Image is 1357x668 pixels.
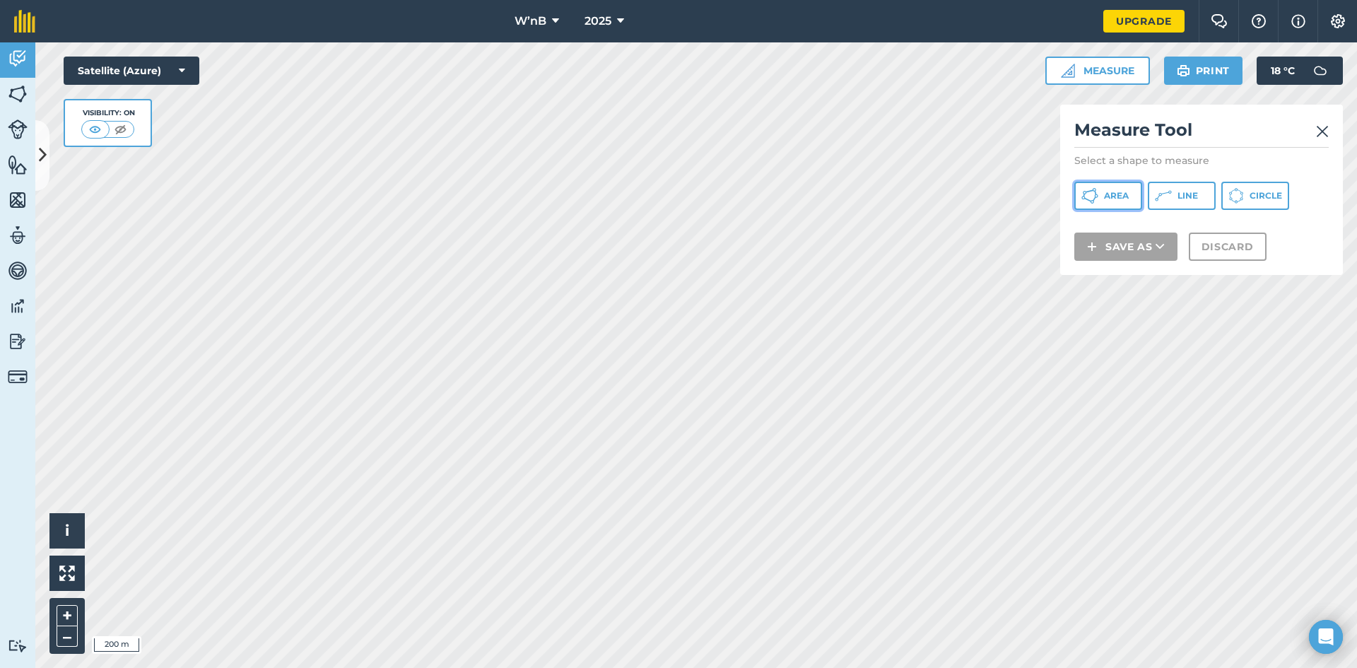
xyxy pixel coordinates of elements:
p: Select a shape to measure [1074,153,1329,168]
img: svg+xml;base64,PHN2ZyB4bWxucz0iaHR0cDovL3d3dy53My5vcmcvMjAwMC9zdmciIHdpZHRoPSI1NiIgaGVpZ2h0PSI2MC... [8,83,28,105]
img: svg+xml;base64,PHN2ZyB4bWxucz0iaHR0cDovL3d3dy53My5vcmcvMjAwMC9zdmciIHdpZHRoPSI1MCIgaGVpZ2h0PSI0MC... [86,122,104,136]
button: Satellite (Azure) [64,57,199,85]
h2: Measure Tool [1074,119,1329,148]
img: svg+xml;base64,PHN2ZyB4bWxucz0iaHR0cDovL3d3dy53My5vcmcvMjAwMC9zdmciIHdpZHRoPSI1NiIgaGVpZ2h0PSI2MC... [8,154,28,175]
span: W’nB [515,13,546,30]
img: Two speech bubbles overlapping with the left bubble in the forefront [1211,14,1228,28]
span: i [65,522,69,539]
button: Save as [1074,233,1177,261]
a: Upgrade [1103,10,1185,33]
img: svg+xml;base64,PD94bWwgdmVyc2lvbj0iMS4wIiBlbmNvZGluZz0idXRmLTgiPz4KPCEtLSBHZW5lcmF0b3I6IEFkb2JlIE... [8,119,28,139]
button: i [49,513,85,549]
img: svg+xml;base64,PD94bWwgdmVyc2lvbj0iMS4wIiBlbmNvZGluZz0idXRmLTgiPz4KPCEtLSBHZW5lcmF0b3I6IEFkb2JlIE... [8,295,28,317]
button: Discard [1189,233,1267,261]
img: svg+xml;base64,PD94bWwgdmVyc2lvbj0iMS4wIiBlbmNvZGluZz0idXRmLTgiPz4KPCEtLSBHZW5lcmF0b3I6IEFkb2JlIE... [8,331,28,352]
img: A cog icon [1329,14,1346,28]
button: Print [1164,57,1243,85]
img: svg+xml;base64,PHN2ZyB4bWxucz0iaHR0cDovL3d3dy53My5vcmcvMjAwMC9zdmciIHdpZHRoPSIxNCIgaGVpZ2h0PSIyNC... [1087,238,1097,255]
button: Line [1148,182,1216,210]
span: Line [1177,190,1198,201]
img: svg+xml;base64,PHN2ZyB4bWxucz0iaHR0cDovL3d3dy53My5vcmcvMjAwMC9zdmciIHdpZHRoPSI1MCIgaGVpZ2h0PSI0MC... [112,122,129,136]
span: 2025 [584,13,611,30]
img: svg+xml;base64,PHN2ZyB4bWxucz0iaHR0cDovL3d3dy53My5vcmcvMjAwMC9zdmciIHdpZHRoPSIxNyIgaGVpZ2h0PSIxNy... [1291,13,1305,30]
img: svg+xml;base64,PHN2ZyB4bWxucz0iaHR0cDovL3d3dy53My5vcmcvMjAwMC9zdmciIHdpZHRoPSIyMiIgaGVpZ2h0PSIzMC... [1316,123,1329,140]
button: + [57,605,78,626]
span: Area [1104,190,1129,201]
img: svg+xml;base64,PD94bWwgdmVyc2lvbj0iMS4wIiBlbmNvZGluZz0idXRmLTgiPz4KPCEtLSBHZW5lcmF0b3I6IEFkb2JlIE... [1306,57,1334,85]
button: Area [1074,182,1142,210]
img: Four arrows, one pointing top left, one top right, one bottom right and the last bottom left [59,566,75,581]
img: fieldmargin Logo [14,10,35,33]
button: Circle [1221,182,1289,210]
span: 18 ° C [1271,57,1295,85]
img: svg+xml;base64,PD94bWwgdmVyc2lvbj0iMS4wIiBlbmNvZGluZz0idXRmLTgiPz4KPCEtLSBHZW5lcmF0b3I6IEFkb2JlIE... [8,367,28,387]
img: svg+xml;base64,PD94bWwgdmVyc2lvbj0iMS4wIiBlbmNvZGluZz0idXRmLTgiPz4KPCEtLSBHZW5lcmF0b3I6IEFkb2JlIE... [8,260,28,281]
img: svg+xml;base64,PD94bWwgdmVyc2lvbj0iMS4wIiBlbmNvZGluZz0idXRmLTgiPz4KPCEtLSBHZW5lcmF0b3I6IEFkb2JlIE... [8,639,28,652]
div: Open Intercom Messenger [1309,620,1343,654]
button: 18 °C [1257,57,1343,85]
img: Ruler icon [1061,64,1075,78]
img: A question mark icon [1250,14,1267,28]
img: svg+xml;base64,PHN2ZyB4bWxucz0iaHR0cDovL3d3dy53My5vcmcvMjAwMC9zdmciIHdpZHRoPSI1NiIgaGVpZ2h0PSI2MC... [8,189,28,211]
div: Visibility: On [81,107,135,119]
img: svg+xml;base64,PD94bWwgdmVyc2lvbj0iMS4wIiBlbmNvZGluZz0idXRmLTgiPz4KPCEtLSBHZW5lcmF0b3I6IEFkb2JlIE... [8,48,28,69]
button: Measure [1045,57,1150,85]
img: svg+xml;base64,PD94bWwgdmVyc2lvbj0iMS4wIiBlbmNvZGluZz0idXRmLTgiPz4KPCEtLSBHZW5lcmF0b3I6IEFkb2JlIE... [8,225,28,246]
img: svg+xml;base64,PHN2ZyB4bWxucz0iaHR0cDovL3d3dy53My5vcmcvMjAwMC9zdmciIHdpZHRoPSIxOSIgaGVpZ2h0PSIyNC... [1177,62,1190,79]
span: Circle [1250,190,1282,201]
button: – [57,626,78,647]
